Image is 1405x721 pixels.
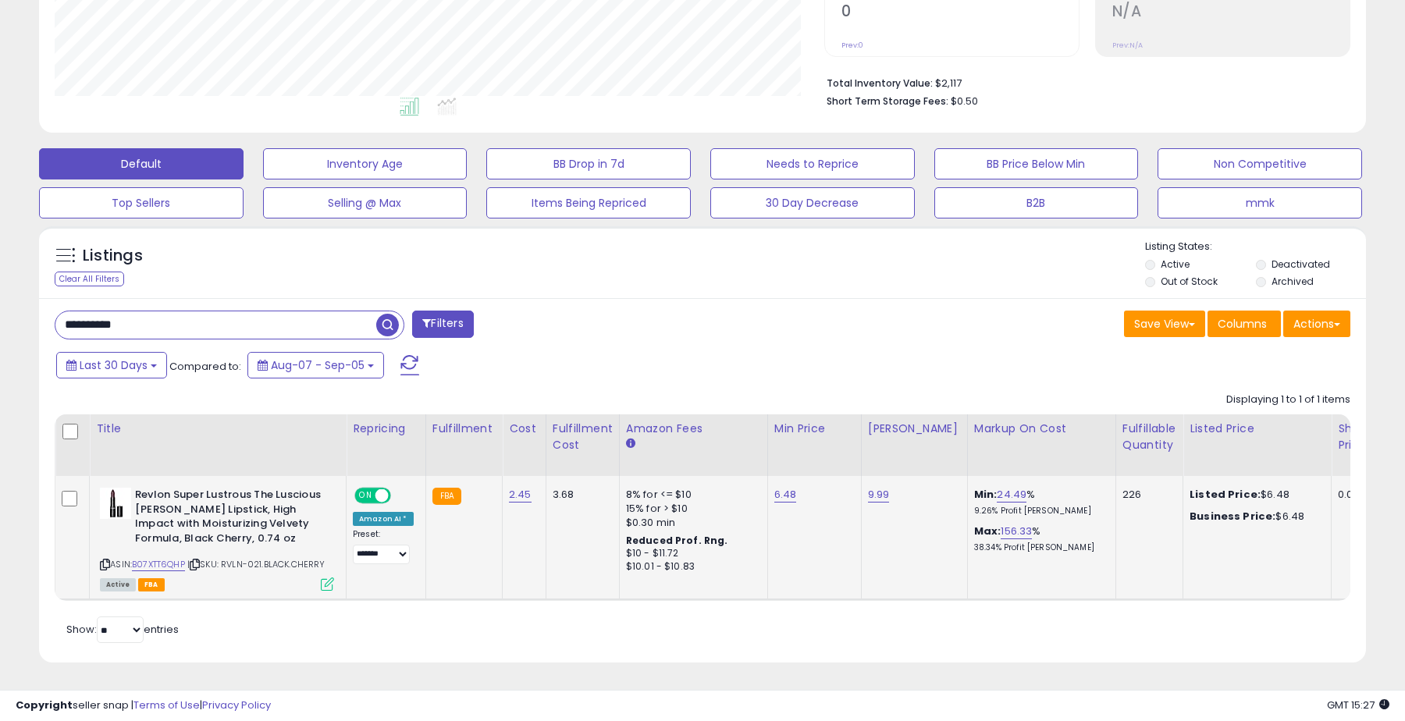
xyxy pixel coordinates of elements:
div: Listed Price [1190,421,1325,437]
b: Total Inventory Value: [827,76,933,90]
span: Compared to: [169,359,241,374]
button: Inventory Age [263,148,468,179]
a: Privacy Policy [202,698,271,712]
div: $0.30 min [626,516,756,530]
small: Prev: 0 [841,41,863,50]
h2: 0 [841,2,1079,23]
p: 9.26% Profit [PERSON_NAME] [974,506,1104,517]
span: Last 30 Days [80,357,148,373]
span: Aug-07 - Sep-05 [271,357,365,373]
div: Ship Price [1338,421,1369,453]
button: Save View [1124,311,1205,337]
b: Min: [974,487,998,502]
div: Cost [509,421,539,437]
button: Last 30 Days [56,352,167,378]
label: Archived [1272,275,1314,288]
div: 226 [1122,488,1171,502]
div: % [974,524,1104,553]
div: Min Price [774,421,855,437]
span: Show: entries [66,622,179,637]
small: FBA [432,488,461,505]
div: $6.48 [1190,488,1319,502]
div: ASIN: [100,488,334,589]
div: 15% for > $10 [626,502,756,516]
div: Amazon AI * [353,512,414,526]
div: 8% for <= $10 [626,488,756,502]
button: Aug-07 - Sep-05 [247,352,384,378]
label: Active [1161,257,1190,271]
button: 30 Day Decrease [710,187,915,218]
span: ON [356,489,375,503]
b: Short Term Storage Fees: [827,94,948,108]
div: Fulfillable Quantity [1122,421,1176,453]
div: Markup on Cost [974,421,1109,437]
a: 156.33 [1001,524,1032,539]
button: Non Competitive [1158,148,1362,179]
a: 9.99 [868,487,890,503]
button: Default [39,148,244,179]
strong: Copyright [16,698,73,712]
span: 2025-10-6 15:27 GMT [1327,698,1389,712]
b: Reduced Prof. Rng. [626,534,728,547]
span: OFF [389,489,414,503]
a: 6.48 [774,487,797,503]
small: Amazon Fees. [626,437,635,451]
button: Items Being Repriced [486,187,691,218]
h5: Listings [83,245,143,267]
div: Fulfillment Cost [553,421,613,453]
button: Columns [1208,311,1281,337]
img: 31PpOLaPnBL._SL40_.jpg [100,488,131,519]
p: 38.34% Profit [PERSON_NAME] [974,542,1104,553]
div: Fulfillment [432,421,496,437]
div: [PERSON_NAME] [868,421,961,437]
div: $10.01 - $10.83 [626,560,756,574]
button: Filters [412,311,473,338]
button: Actions [1283,311,1350,337]
small: Prev: N/A [1112,41,1143,50]
p: Listing States: [1145,240,1365,254]
span: Columns [1218,316,1267,332]
button: Selling @ Max [263,187,468,218]
div: Repricing [353,421,419,437]
span: FBA [138,578,165,591]
a: 2.45 [509,487,532,503]
div: 0.00 [1338,488,1364,502]
b: Max: [974,524,1001,538]
b: Business Price: [1190,509,1275,524]
h2: N/A [1112,2,1350,23]
div: $10 - $11.72 [626,547,756,560]
div: Clear All Filters [55,272,124,286]
span: All listings currently available for purchase on Amazon [100,578,136,591]
label: Out of Stock [1161,275,1218,288]
button: Needs to Reprice [710,148,915,179]
span: $0.50 [951,94,978,108]
div: Displaying 1 to 1 of 1 items [1226,392,1350,407]
div: Amazon Fees [626,421,761,437]
th: The percentage added to the cost of goods (COGS) that forms the calculator for Min & Max prices. [967,414,1115,476]
div: % [974,488,1104,517]
button: mmk [1158,187,1362,218]
li: $2,117 [827,73,1339,91]
a: 24.49 [997,487,1026,503]
div: Preset: [353,529,414,564]
div: $6.48 [1190,510,1319,524]
a: B07XTT6QHP [132,558,185,571]
div: Title [96,421,340,437]
button: BB Price Below Min [934,148,1139,179]
b: Listed Price: [1190,487,1261,502]
span: | SKU: RVLN-021.BLACK.CHERRY [187,558,325,570]
div: 3.68 [553,488,607,502]
label: Deactivated [1272,257,1330,271]
button: B2B [934,187,1139,218]
a: Terms of Use [133,698,200,712]
div: seller snap | | [16,698,271,713]
button: Top Sellers [39,187,244,218]
button: BB Drop in 7d [486,148,691,179]
b: Revlon Super Lustrous The Luscious [PERSON_NAME] Lipstick, High Impact with Moisturizing Velvety ... [135,488,325,549]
